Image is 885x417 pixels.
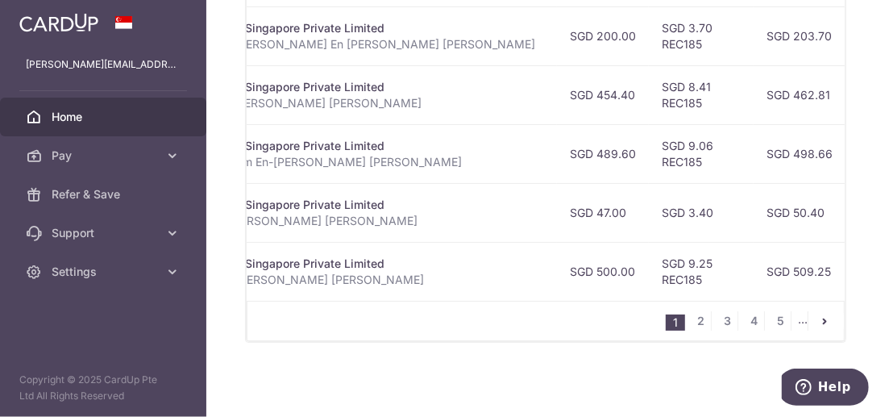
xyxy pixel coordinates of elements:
[718,311,737,331] a: 3
[52,225,158,241] span: Support
[52,109,158,125] span: Home
[666,315,685,331] li: 1
[754,183,850,242] td: SGD 50.40
[52,264,158,280] span: Settings
[557,65,649,124] td: SGD 454.40
[649,183,754,242] td: SGD 3.40
[164,154,544,170] p: L541875260 Lim En-[PERSON_NAME] [PERSON_NAME]
[164,36,544,52] p: R541875260 [PERSON_NAME] En [PERSON_NAME] [PERSON_NAME]
[754,242,850,301] td: SGD 509.25
[557,124,649,183] td: SGD 489.60
[754,65,850,124] td: SGD 462.81
[754,6,850,65] td: SGD 203.70
[164,213,544,229] p: H24147733 [PERSON_NAME] [PERSON_NAME]
[798,311,808,331] li: ...
[649,65,754,124] td: SGD 8.41 REC185
[782,369,869,409] iframe: Opens a widget where you can find more information
[557,183,649,242] td: SGD 47.00
[164,20,544,36] div: Insurance. AIA Singapore Private Limited
[164,272,544,288] p: U126913903 [PERSON_NAME] [PERSON_NAME]
[649,6,754,65] td: SGD 3.70 REC185
[52,148,158,164] span: Pay
[19,13,98,32] img: CardUp
[164,256,544,272] div: Insurance. AIA Singapore Private Limited
[557,6,649,65] td: SGD 200.00
[52,186,158,202] span: Refer & Save
[649,242,754,301] td: SGD 9.25 REC185
[557,242,649,301] td: SGD 500.00
[164,79,544,95] div: Insurance. AIA Singapore Private Limited
[771,311,791,331] a: 5
[649,124,754,183] td: SGD 9.06 REC185
[164,138,544,154] div: Insurance. AIA Singapore Private Limited
[164,197,544,213] div: Insurance. AIA Singapore Private Limited
[26,56,181,73] p: [PERSON_NAME][EMAIL_ADDRESS][DOMAIN_NAME]
[164,95,544,111] p: L541875273 [PERSON_NAME] [PERSON_NAME]
[666,302,844,340] nav: pager
[692,311,711,331] a: 2
[745,311,764,331] a: 4
[754,124,850,183] td: SGD 498.66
